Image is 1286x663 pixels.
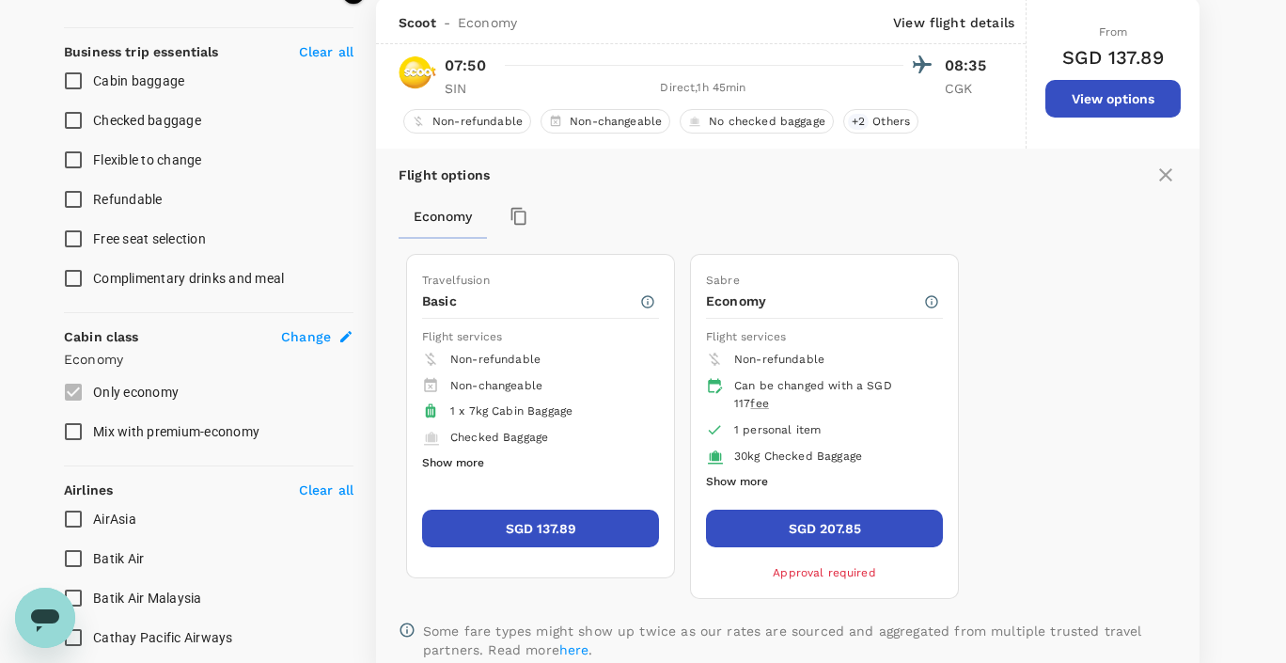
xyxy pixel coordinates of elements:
[399,194,487,239] button: Economy
[64,44,219,59] strong: Business trip essentials
[450,404,572,418] span: 1 x 7kg Cabin Baggage
[93,591,202,606] span: Batik Air Malaysia
[1099,25,1128,39] span: From
[706,470,768,495] button: Show more
[422,510,659,547] button: SGD 137.89
[1062,42,1164,72] h6: SGD 137.89
[422,292,639,310] p: Basic
[425,114,530,130] span: Non-refundable
[299,42,353,61] p: Clear all
[1045,80,1181,118] button: View options
[843,109,918,134] div: +2Others
[848,114,869,130] span: + 2
[450,431,548,444] span: Checked Baggage
[281,327,331,346] span: Change
[750,397,768,410] span: fee
[436,13,458,32] span: -
[503,79,903,98] div: Direct , 1h 45min
[893,13,1014,32] p: View flight details
[706,274,740,287] span: Sabre
[734,353,824,366] span: Non-refundable
[701,114,833,130] span: No checked baggage
[93,73,184,88] span: Cabin baggage
[423,622,1177,659] p: Some fare types might show up twice as our rates are sourced and aggregated from multiple trusted...
[15,588,75,648] iframe: Button to launch messaging window
[399,54,436,91] img: TR
[706,510,943,547] button: SGD 207.85
[93,231,206,246] span: Free seat selection
[422,274,490,287] span: Travelfusion
[734,377,928,415] div: Can be changed with a SGD 117
[945,55,992,77] p: 08:35
[706,292,923,310] p: Economy
[562,114,669,130] span: Non-changeable
[559,642,589,657] a: here
[93,630,233,645] span: Cathay Pacific Airways
[680,109,834,134] div: No checked baggage
[93,551,144,566] span: Batik Air
[541,109,670,134] div: Non-changeable
[93,271,284,286] span: Complimentary drinks and meal
[450,379,542,392] span: Non-changeable
[445,55,486,77] p: 07:50
[64,329,139,344] strong: Cabin class
[773,566,876,579] span: Approval required
[399,13,436,32] span: Scoot
[93,424,259,439] span: Mix with premium-economy
[458,13,517,32] span: Economy
[403,109,531,134] div: Non-refundable
[734,450,862,463] span: 30kg Checked Baggage
[93,152,202,167] span: Flexible to change
[64,482,113,497] strong: Airlines
[445,79,492,98] p: SIN
[450,353,541,366] span: Non-refundable
[399,166,490,184] p: Flight options
[706,330,786,343] span: Flight services
[734,423,821,436] span: 1 personal item
[93,192,163,207] span: Refundable
[422,330,502,343] span: Flight services
[865,114,917,130] span: Others
[93,385,179,400] span: Only economy
[299,481,353,499] p: Clear all
[93,113,201,128] span: Checked baggage
[422,451,484,476] button: Show more
[945,79,992,98] p: CGK
[64,350,353,369] p: Economy
[93,512,136,527] span: AirAsia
